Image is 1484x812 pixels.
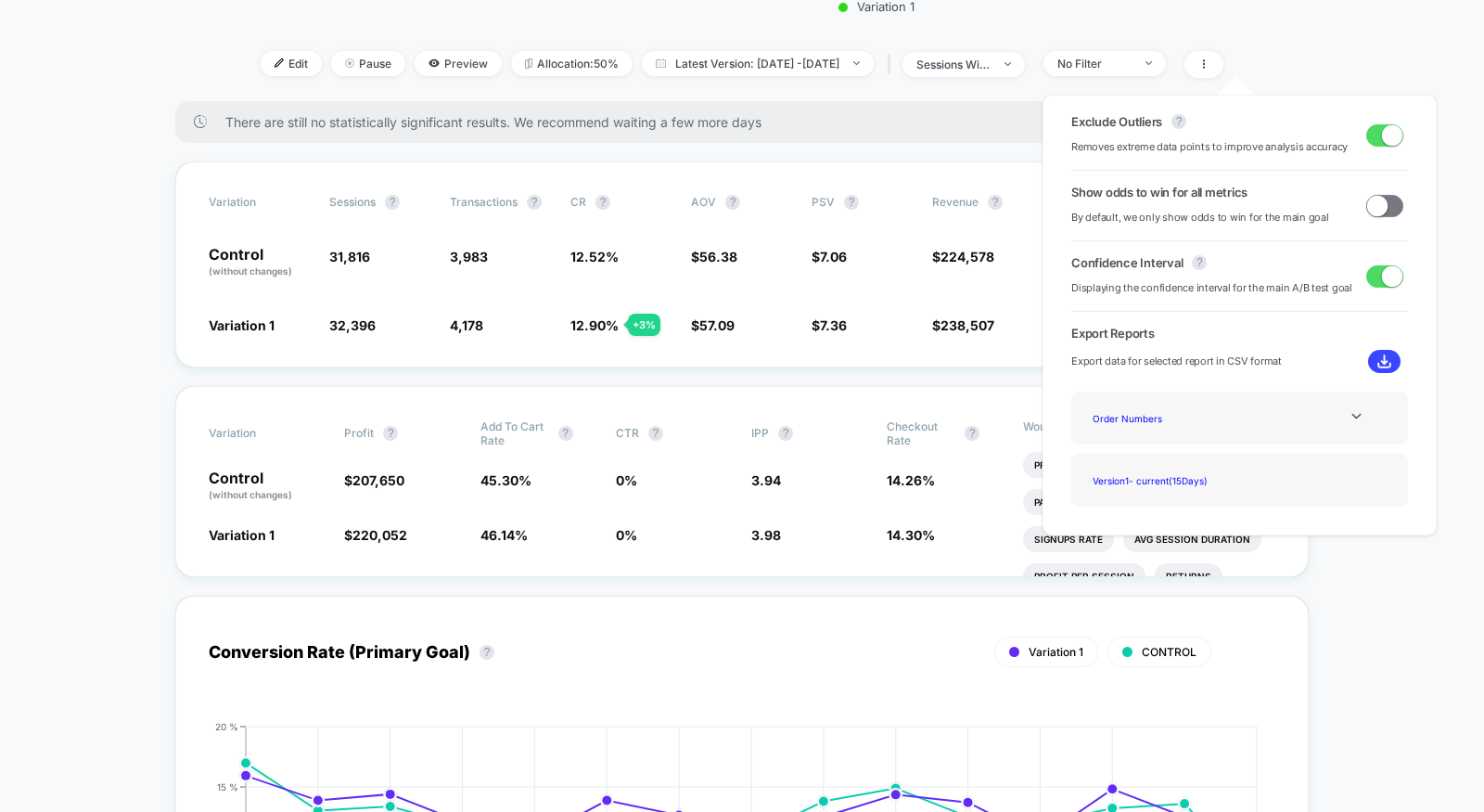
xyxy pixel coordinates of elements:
img: rebalance [525,58,532,69]
span: Confidence Interval [1071,255,1183,270]
span: 207,650 [352,472,404,488]
div: No Filter [1057,57,1132,71]
span: 14.30 % [887,527,935,543]
span: 56.38 [699,249,737,264]
span: Add To Cart Rate [480,419,549,447]
p: Control [209,247,311,278]
span: By default, we only show odds to win for the main goal [1071,209,1329,226]
span: Allocation: 50% [511,51,633,76]
button: ? [844,195,859,210]
span: Variation 1 [209,317,275,333]
span: 7.06 [820,249,847,264]
button: ? [527,195,542,210]
span: CTR [616,426,639,440]
span: Show odds to win for all metrics [1071,185,1247,200]
span: Removes extreme data points to improve analysis accuracy [1071,138,1348,156]
span: Displaying the confidence interval for the main A/B test goal [1071,279,1352,297]
span: 57.09 [699,317,735,333]
span: (without changes) [209,489,292,500]
span: 3,983 [450,249,488,264]
span: Checkout Rate [887,419,955,447]
span: $ [812,317,847,333]
span: Variation 1 [209,527,275,543]
span: Transactions [450,195,518,209]
span: Variation [209,195,311,210]
li: Pages Per Session [1023,489,1141,515]
span: $ [344,527,407,543]
li: Returns [1155,563,1222,589]
span: (without changes) [209,265,292,277]
button: ? [480,645,494,660]
span: 3.98 [751,527,781,543]
span: There are still no statistically significant results. We recommend waiting a few more days [225,114,1272,130]
span: 4,178 [450,317,483,333]
button: ? [1192,255,1207,270]
span: CONTROL [1142,645,1196,659]
span: 0 % [616,527,637,543]
span: PSV [812,195,835,209]
span: Latest Version: [DATE] - [DATE] [642,51,874,76]
li: Product Details Views Rate [1023,452,1193,478]
img: end [1145,61,1152,65]
span: IPP [751,426,769,440]
span: 0 % [616,472,637,488]
span: $ [691,317,735,333]
span: 45.30 % [480,472,531,488]
div: sessions with impression [916,58,991,71]
li: Profit Per Session [1023,563,1145,589]
img: end [345,58,354,68]
button: ? [965,426,979,441]
img: edit [275,58,284,68]
p: Control [209,470,326,502]
span: 3.94 [751,472,781,488]
span: $ [691,249,737,264]
tspan: 15 % [217,780,238,792]
span: 224,578 [940,249,994,264]
span: $ [932,249,994,264]
span: Pause [331,51,405,76]
span: CR [570,195,586,209]
span: 46.14 % [480,527,528,543]
span: 7.36 [820,317,847,333]
span: Export data for selected report in CSV format [1071,353,1282,370]
span: Sessions [329,195,376,209]
li: Signups Rate [1023,526,1114,552]
span: Variation 1 [1029,645,1083,659]
button: ? [725,195,740,210]
span: | [883,51,902,78]
button: ? [383,426,398,441]
span: AOV [691,195,716,209]
span: 12.52 % [570,249,619,264]
span: 31,816 [329,249,370,264]
span: $ [932,317,994,333]
span: $ [812,249,847,264]
img: download [1377,354,1391,368]
button: ? [385,195,400,210]
span: Exclude Outliers [1071,114,1162,129]
span: 238,507 [940,317,994,333]
img: calendar [656,58,666,68]
img: end [1004,62,1011,66]
button: ? [558,426,573,441]
span: $ [344,472,404,488]
span: Preview [415,51,502,76]
button: ? [648,426,663,441]
p: Would like to see more reports? [1023,419,1276,433]
button: ? [595,195,610,210]
tspan: 20 % [215,721,238,732]
button: ? [988,195,1003,210]
span: 14.26 % [887,472,935,488]
div: Order Numbers [1085,406,1234,431]
img: end [853,61,860,65]
span: Export Reports [1071,326,1408,341]
div: + 3 % [628,314,660,336]
span: Variation [209,419,311,447]
span: 32,396 [329,317,376,333]
button: ? [778,426,793,441]
span: 220,052 [352,527,407,543]
span: Revenue [932,195,979,209]
span: Profit [344,426,374,440]
button: ? [1171,114,1186,129]
span: Edit [261,51,322,76]
div: Version 1 - current ( 15 Days) [1085,468,1234,493]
